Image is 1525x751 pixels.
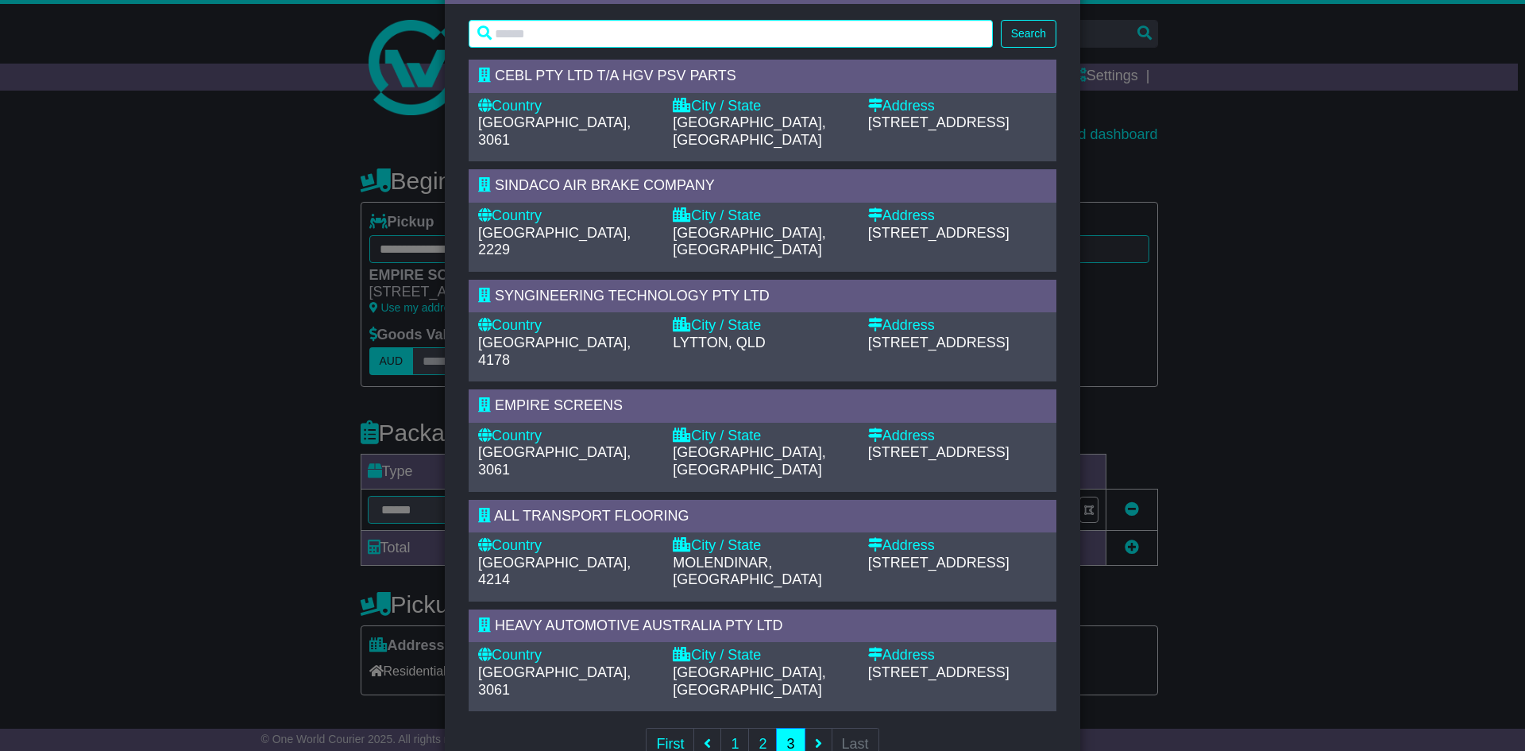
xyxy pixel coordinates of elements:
span: [GEOGRAPHIC_DATA], 2229 [478,225,631,258]
div: City / State [673,98,851,115]
div: Country [478,207,657,225]
div: Address [868,317,1047,335]
div: City / State [673,207,851,225]
span: SYNGINEERING TECHNOLOGY PTY LTD [495,288,770,304]
div: City / State [673,317,851,335]
span: [GEOGRAPHIC_DATA], [GEOGRAPHIC_DATA] [673,664,825,698]
span: CEBL PTY LTD T/A HGV PSV PARTS [495,68,736,83]
button: Search [1001,20,1056,48]
div: City / State [673,428,851,445]
span: [GEOGRAPHIC_DATA], 3061 [478,114,631,148]
span: [GEOGRAPHIC_DATA], [GEOGRAPHIC_DATA] [673,225,825,258]
div: Address [868,647,1047,664]
div: Address [868,537,1047,555]
div: Country [478,98,657,115]
span: [GEOGRAPHIC_DATA], 4214 [478,555,631,588]
span: SINDACO AIR BRAKE COMPANY [495,177,715,193]
span: [STREET_ADDRESS] [868,225,1010,241]
span: [GEOGRAPHIC_DATA], [GEOGRAPHIC_DATA] [673,114,825,148]
span: [GEOGRAPHIC_DATA], 4178 [478,335,631,368]
div: City / State [673,647,851,664]
span: EMPIRE SCREENS [495,397,623,413]
div: Address [868,98,1047,115]
span: [GEOGRAPHIC_DATA], 3061 [478,664,631,698]
div: Country [478,317,657,335]
span: [STREET_ADDRESS] [868,444,1010,460]
div: Address [868,428,1047,445]
span: ALL TRANSPORT FLOORING [494,508,689,524]
span: [STREET_ADDRESS] [868,114,1010,130]
span: [GEOGRAPHIC_DATA], [GEOGRAPHIC_DATA] [673,444,825,478]
div: Country [478,537,657,555]
div: City / State [673,537,851,555]
div: Address [868,207,1047,225]
span: LYTTON, QLD [673,335,765,350]
span: [STREET_ADDRESS] [868,664,1010,680]
div: Country [478,647,657,664]
span: MOLENDINAR, [GEOGRAPHIC_DATA] [673,555,821,588]
span: HEAVY AUTOMOTIVE AUSTRALIA PTY LTD [495,617,782,633]
span: [GEOGRAPHIC_DATA], 3061 [478,444,631,478]
div: Country [478,428,657,445]
span: [STREET_ADDRESS] [868,555,1010,571]
span: [STREET_ADDRESS] [868,335,1010,350]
